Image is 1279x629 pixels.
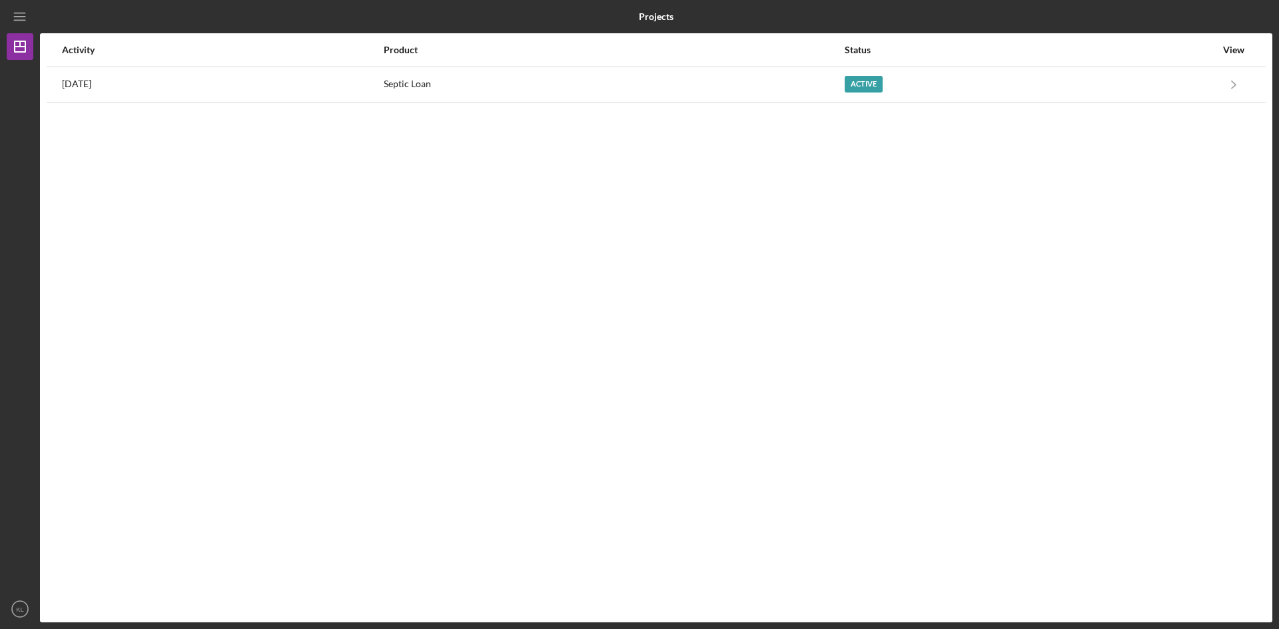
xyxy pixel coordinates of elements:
[16,606,24,613] text: KL
[7,596,33,622] button: KL
[845,45,1216,55] div: Status
[845,76,883,93] div: Active
[384,45,843,55] div: Product
[62,45,382,55] div: Activity
[639,11,673,22] b: Projects
[1217,45,1250,55] div: View
[384,68,843,101] div: Septic Loan
[62,79,91,89] time: 2025-08-07 13:01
